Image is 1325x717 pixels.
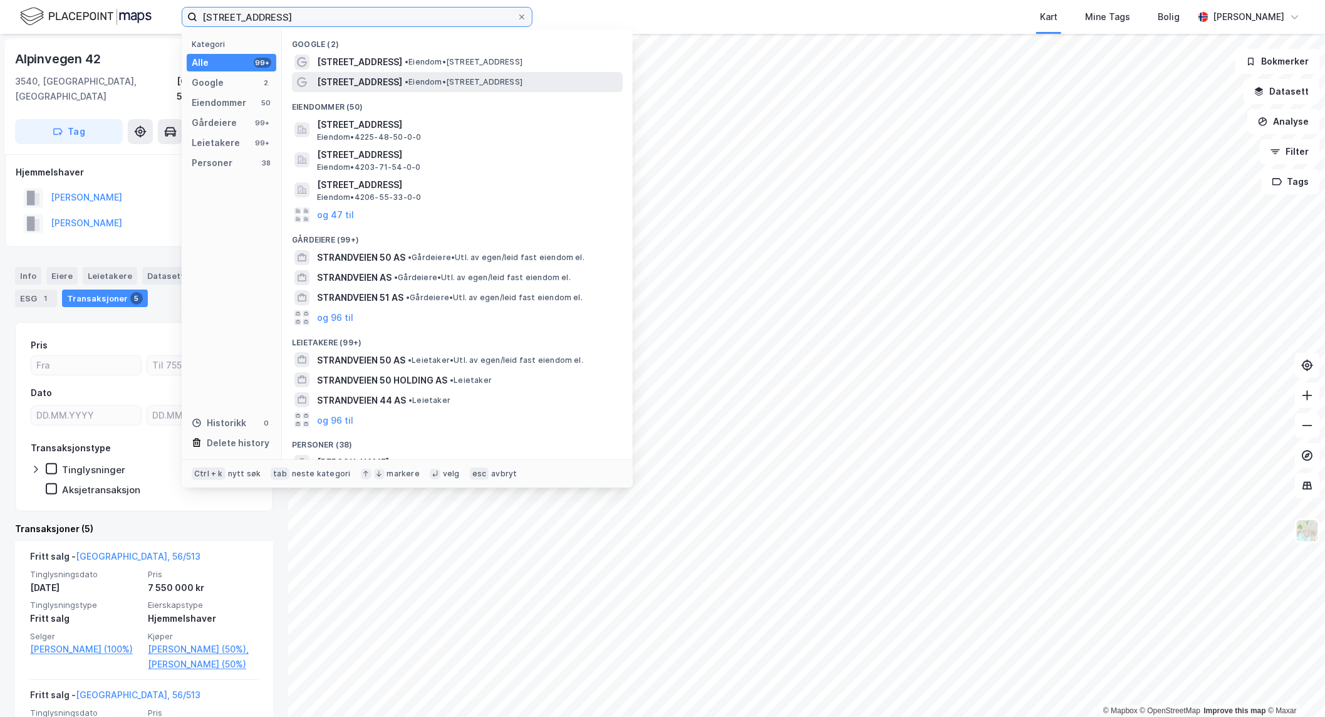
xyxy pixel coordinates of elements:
[254,118,271,128] div: 99+
[282,328,633,350] div: Leietakere (99+)
[76,551,200,562] a: [GEOGRAPHIC_DATA], 56/513
[30,611,140,626] div: Fritt salg
[1235,49,1320,74] button: Bokmerker
[147,356,257,375] input: Til 7550000
[1040,9,1057,24] div: Kart
[192,39,276,49] div: Kategori
[192,115,237,130] div: Gårdeiere
[148,631,258,642] span: Kjøper
[317,162,420,172] span: Eiendom • 4203-71-54-0-0
[1103,706,1138,715] a: Mapbox
[20,6,152,28] img: logo.f888ab2527a4732fd821a326f86c7f29.svg
[148,569,258,580] span: Pris
[30,580,140,595] div: [DATE]
[1213,9,1285,24] div: [PERSON_NAME]
[261,98,271,108] div: 50
[148,600,258,610] span: Eierskapstype
[15,521,273,536] div: Transaksjoner (5)
[197,8,517,26] input: Søk på adresse, matrikkel, gårdeiere, leietakere eller personer
[76,689,200,700] a: [GEOGRAPHIC_DATA], 56/513
[254,138,271,148] div: 99+
[392,458,395,467] span: •
[408,355,412,365] span: •
[450,375,492,385] span: Leietaker
[148,657,258,672] a: [PERSON_NAME] (50%)
[192,55,209,70] div: Alle
[1244,79,1320,104] button: Datasett
[30,642,140,657] a: [PERSON_NAME] (100%)
[254,58,271,68] div: 99+
[405,57,522,67] span: Eiendom • [STREET_ADDRESS]
[317,117,618,132] span: [STREET_ADDRESS]
[192,135,240,150] div: Leietakere
[450,375,454,385] span: •
[15,290,57,307] div: ESG
[1204,706,1266,715] a: Improve this map
[30,549,200,569] div: Fritt salg -
[1260,139,1320,164] button: Filter
[491,469,517,479] div: avbryt
[31,441,111,456] div: Transaksjonstype
[405,57,408,66] span: •
[192,155,232,170] div: Personer
[31,338,48,353] div: Pris
[408,253,585,263] span: Gårdeiere • Utl. av egen/leid fast eiendom el.
[282,225,633,248] div: Gårdeiere (99+)
[443,469,460,479] div: velg
[408,253,412,262] span: •
[31,356,141,375] input: Fra
[405,77,522,87] span: Eiendom • [STREET_ADDRESS]
[292,469,351,479] div: neste kategori
[130,292,143,305] div: 5
[317,412,353,427] button: og 96 til
[142,267,189,285] div: Datasett
[15,74,177,104] div: 3540, [GEOGRAPHIC_DATA], [GEOGRAPHIC_DATA]
[1262,169,1320,194] button: Tags
[317,310,353,325] button: og 96 til
[405,77,408,86] span: •
[15,49,103,69] div: Alpinvegen 42
[1262,657,1325,717] iframe: Chat Widget
[30,600,140,610] span: Tinglysningstype
[387,469,420,479] div: markere
[177,74,273,104] div: [GEOGRAPHIC_DATA], 56/513
[317,192,421,202] span: Eiendom • 4206-55-33-0-0
[148,642,258,657] a: [PERSON_NAME] (50%),
[317,177,618,192] span: [STREET_ADDRESS]
[317,353,405,368] span: STRANDVEIEN 50 AS
[406,293,410,302] span: •
[1085,9,1130,24] div: Mine Tags
[406,293,583,303] span: Gårdeiere • Utl. av egen/leid fast eiendom el.
[261,78,271,88] div: 2
[83,267,137,285] div: Leietakere
[470,468,489,480] div: esc
[228,469,261,479] div: nytt søk
[30,631,140,642] span: Selger
[192,75,224,90] div: Google
[1296,519,1319,543] img: Z
[394,273,398,282] span: •
[408,355,583,365] span: Leietaker • Utl. av egen/leid fast eiendom el.
[15,119,123,144] button: Tag
[317,55,402,70] span: [STREET_ADDRESS]
[207,436,269,451] div: Delete history
[30,569,140,580] span: Tinglysningsdato
[317,250,405,265] span: STRANDVEIEN 50 AS
[192,468,226,480] div: Ctrl + k
[39,292,52,305] div: 1
[148,580,258,595] div: 7 550 000 kr
[62,464,125,476] div: Tinglysninger
[1140,706,1201,715] a: OpenStreetMap
[317,132,421,142] span: Eiendom • 4225-48-50-0-0
[282,92,633,115] div: Eiendommer (50)
[282,430,633,453] div: Personer (38)
[192,416,246,431] div: Historikk
[317,393,406,408] span: STRANDVEIEN 44 AS
[317,270,392,285] span: STRANDVEIEN AS
[1247,109,1320,134] button: Analyse
[62,290,148,307] div: Transaksjoner
[261,418,271,428] div: 0
[46,267,78,285] div: Eiere
[16,165,273,180] div: Hjemmelshaver
[148,611,258,626] div: Hjemmelshaver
